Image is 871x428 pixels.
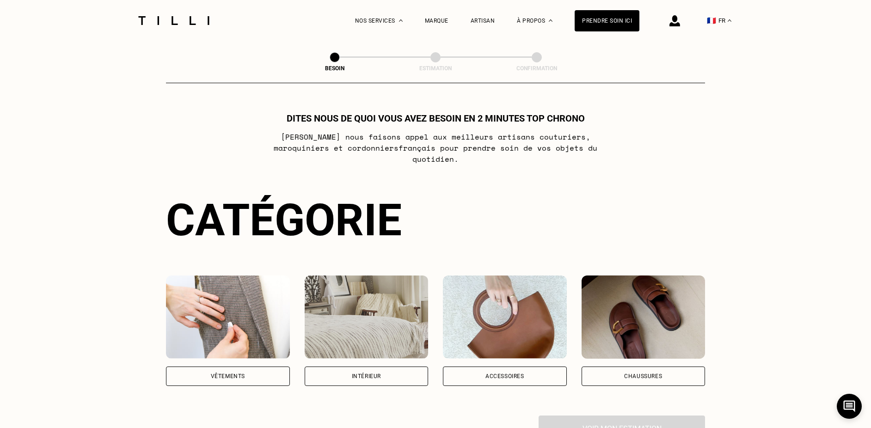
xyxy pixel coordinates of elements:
img: Chaussures [582,275,705,359]
div: Chaussures [624,373,662,379]
img: Vêtements [166,275,290,359]
a: Prendre soin ici [575,10,639,31]
a: Artisan [471,18,495,24]
div: Besoin [288,65,381,72]
img: Menu déroulant [399,19,403,22]
img: Intérieur [305,275,429,359]
a: Marque [425,18,448,24]
div: Estimation [389,65,482,72]
div: Accessoires [485,373,524,379]
img: icône connexion [669,15,680,26]
div: Confirmation [491,65,583,72]
img: Menu déroulant à propos [549,19,552,22]
div: Vêtements [211,373,245,379]
span: 🇫🇷 [707,16,716,25]
img: Accessoires [443,275,567,359]
div: Intérieur [352,373,381,379]
p: [PERSON_NAME] nous faisons appel aux meilleurs artisans couturiers , maroquiniers et cordonniers ... [252,131,619,165]
img: Logo du service de couturière Tilli [135,16,213,25]
img: menu déroulant [728,19,731,22]
h1: Dites nous de quoi vous avez besoin en 2 minutes top chrono [287,113,585,124]
div: Catégorie [166,194,705,246]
